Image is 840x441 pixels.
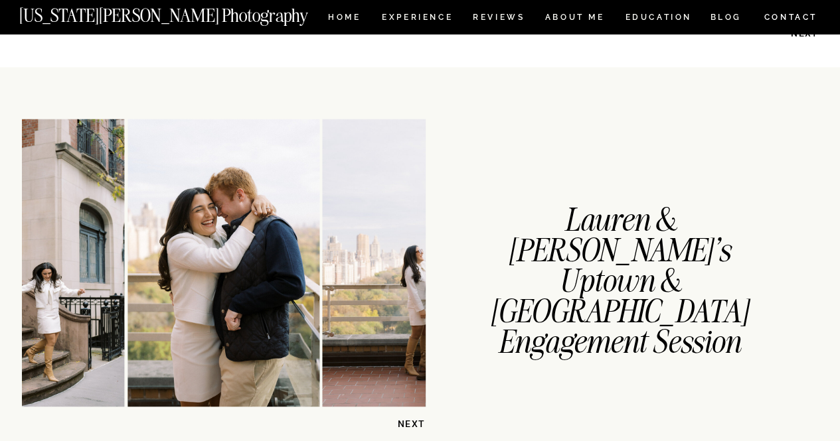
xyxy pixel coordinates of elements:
a: Experience [382,13,452,25]
a: BLOG [710,13,742,25]
a: REVIEWS [473,13,523,25]
a: CONTACT [763,10,818,25]
p: NEXT [750,27,819,40]
p: NEXT [357,417,426,430]
h1: Lauren & [PERSON_NAME]'s Uptown & [GEOGRAPHIC_DATA] Engagement Session [487,204,751,292]
a: ABOUT ME [545,13,605,25]
a: [US_STATE][PERSON_NAME] Photography [19,7,353,18]
a: HOME [325,13,363,25]
a: EDUCATION [624,13,693,25]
